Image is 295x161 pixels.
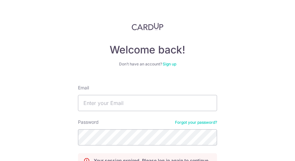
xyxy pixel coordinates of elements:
img: CardUp Logo [132,23,163,30]
input: Enter your Email [78,95,217,111]
label: Password [78,119,99,125]
a: Sign up [163,62,176,66]
a: Forgot your password? [175,120,217,125]
div: Don’t have an account? [78,62,217,67]
h4: Welcome back! [78,43,217,56]
label: Email [78,85,89,91]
